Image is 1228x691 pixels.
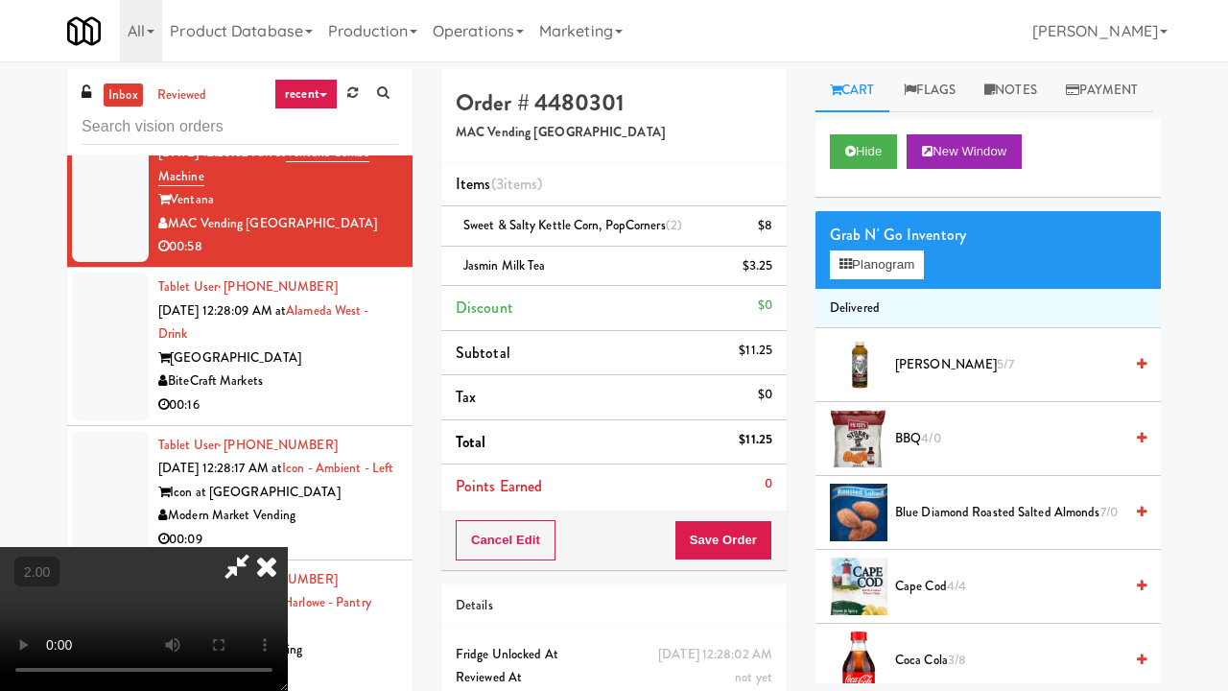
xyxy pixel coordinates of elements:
span: Discount [456,297,513,319]
a: reviewed [153,83,212,107]
span: 3/8 [948,651,966,669]
button: Save Order [674,520,772,560]
div: $8 [758,214,772,238]
div: $11.25 [739,428,772,452]
button: New Window [907,134,1022,169]
span: · [PHONE_NUMBER] [218,436,338,454]
button: Cancel Edit [456,520,555,560]
img: Micromart [67,14,101,48]
span: Blue Diamond Roasted Salted Almonds [895,501,1122,525]
div: $0 [758,383,772,407]
div: Ventana [158,188,398,212]
div: MAC Vending [GEOGRAPHIC_DATA] [158,212,398,236]
div: Blue Diamond Roasted Salted Almonds7/0 [887,501,1146,525]
div: Fridge Unlocked At [456,643,772,667]
a: Tablet User· [PHONE_NUMBER] [158,277,338,296]
button: Planogram [830,250,924,279]
div: Icon at [GEOGRAPHIC_DATA] [158,481,398,505]
li: Tablet User· [PHONE_NUMBER][DATE] 12:28:09 AM atAlameda West - Drink[GEOGRAPHIC_DATA]BiteCraft Ma... [67,268,413,426]
a: Harlowe - Pantry [283,593,371,611]
a: Tablet User· [PHONE_NUMBER] [158,436,338,454]
span: · [PHONE_NUMBER] [218,277,338,296]
a: Ventana Combo Machine [158,143,369,186]
div: 00:58 [158,235,398,259]
div: $0 [758,294,772,318]
div: BBQ4/0 [887,427,1146,451]
div: 0 [765,472,772,496]
span: (3 ) [491,173,543,195]
li: Tablet User· [PHONE_NUMBER][DATE] 12:28:02 AM atVentana Combo MachineVentanaMAC Vending [GEOGRAPH... [67,109,413,268]
div: 00:09 [158,528,398,552]
div: $3.25 [743,254,773,278]
span: [DATE] 12:28:17 AM at [158,459,282,477]
a: Cart [815,69,889,112]
a: Notes [970,69,1051,112]
span: not yet [735,668,772,686]
span: [DATE] 12:28:09 AM at [158,301,286,320]
li: Tablet User· [PHONE_NUMBER][DATE] 12:28:17 AM atIcon - Ambient - LeftIcon at [GEOGRAPHIC_DATA]Mod... [67,426,413,560]
span: Cape Cod [895,575,1122,599]
div: Modern Market Vending [158,504,398,528]
span: Sweet & Salty Kettle Corn, PopCorners [463,216,682,234]
div: Reviewed At [456,666,772,690]
span: 4/4 [947,577,966,595]
div: Cape Cod4/4 [887,575,1146,599]
li: Delivered [815,289,1161,329]
span: 7/0 [1100,503,1118,521]
span: Subtotal [456,342,510,364]
div: Coca Cola3/8 [887,649,1146,673]
span: Points Earned [456,475,542,497]
span: 5/7 [997,355,1013,373]
span: [PERSON_NAME] [895,353,1122,377]
span: Items [456,173,542,195]
a: Flags [889,69,971,112]
div: Grab N' Go Inventory [830,221,1146,250]
div: [GEOGRAPHIC_DATA] [158,346,398,370]
h5: MAC Vending [GEOGRAPHIC_DATA] [456,126,772,140]
div: 00:16 [158,393,398,417]
span: Jasmin Milk Tea [463,256,546,274]
span: (2) [666,216,682,234]
span: Coca Cola [895,649,1122,673]
a: Icon - Ambient - Left [282,459,393,477]
span: 4/0 [921,429,940,447]
span: Total [456,431,486,453]
div: Details [456,594,772,618]
ng-pluralize: items [504,173,538,195]
a: Payment [1051,69,1153,112]
div: BiteCraft Markets [158,369,398,393]
a: recent [274,79,338,109]
span: Tax [456,386,476,408]
h4: Order # 4480301 [456,90,772,115]
input: Search vision orders [82,109,398,145]
button: Hide [830,134,897,169]
span: BBQ [895,427,1122,451]
div: [DATE] 12:28:02 AM [658,643,772,667]
div: $11.25 [739,339,772,363]
a: Alameda West - Drink [158,301,369,344]
a: inbox [104,83,143,107]
div: [PERSON_NAME]5/7 [887,353,1146,377]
